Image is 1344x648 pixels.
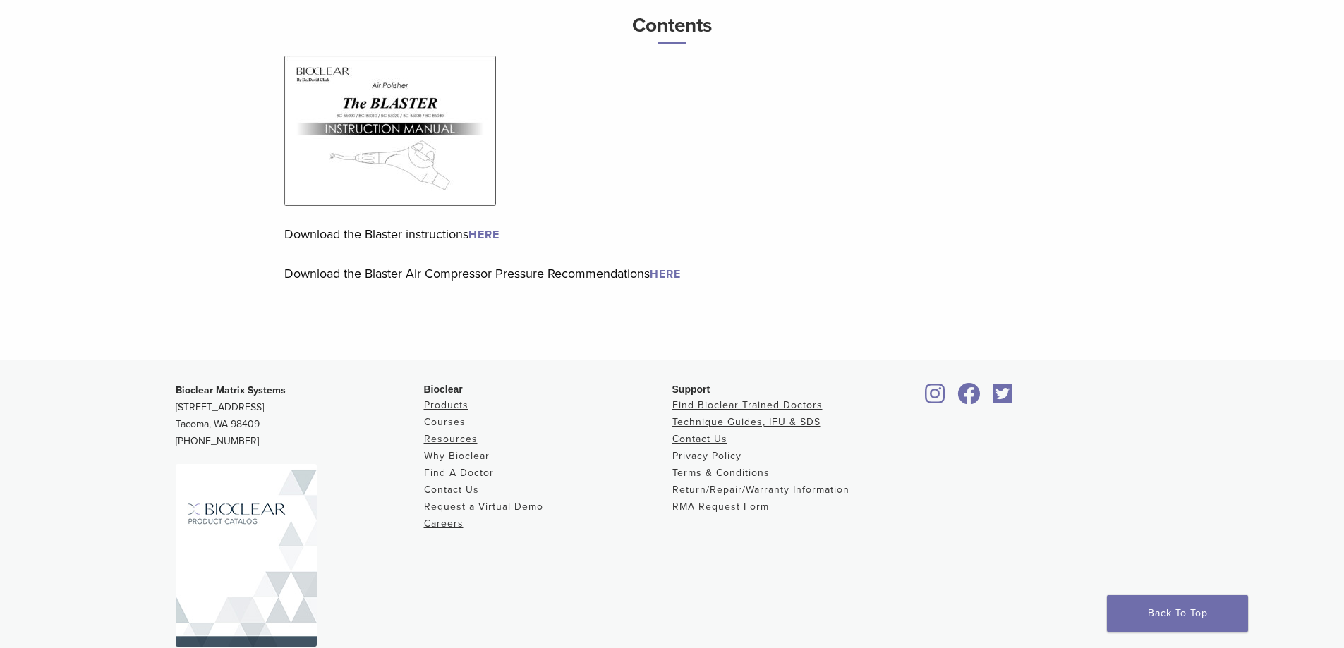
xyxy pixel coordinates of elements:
a: Bioclear [953,391,986,405]
a: Bioclear [988,391,1018,405]
a: Bioclear [921,391,950,405]
a: Courses [424,416,466,428]
a: HERE [468,228,500,242]
p: Download the Blaster Air Compressor Pressure Recommendations [284,263,1060,284]
a: RMA Request Form [672,501,769,513]
a: HERE [650,267,681,281]
a: Terms & Conditions [672,467,770,479]
a: Careers [424,518,464,530]
img: Bioclear [176,464,317,647]
span: Bioclear [424,384,463,395]
span: Support [672,384,710,395]
a: Request a Virtual Demo [424,501,543,513]
a: Products [424,399,468,411]
a: Find A Doctor [424,467,494,479]
a: Technique Guides, IFU & SDS [672,416,821,428]
a: Find Bioclear Trained Doctors [672,399,823,411]
a: Why Bioclear [424,450,490,462]
a: Resources [424,433,478,445]
a: Contact Us [424,484,479,496]
a: Privacy Policy [672,450,741,462]
p: Download the Blaster instructions [284,224,1060,245]
a: Contact Us [672,433,727,445]
a: Back To Top [1107,595,1248,632]
a: Return/Repair/Warranty Information [672,484,849,496]
strong: Bioclear Matrix Systems [176,384,286,396]
p: [STREET_ADDRESS] Tacoma, WA 98409 [PHONE_NUMBER] [176,382,424,450]
h3: Contents [284,8,1060,44]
